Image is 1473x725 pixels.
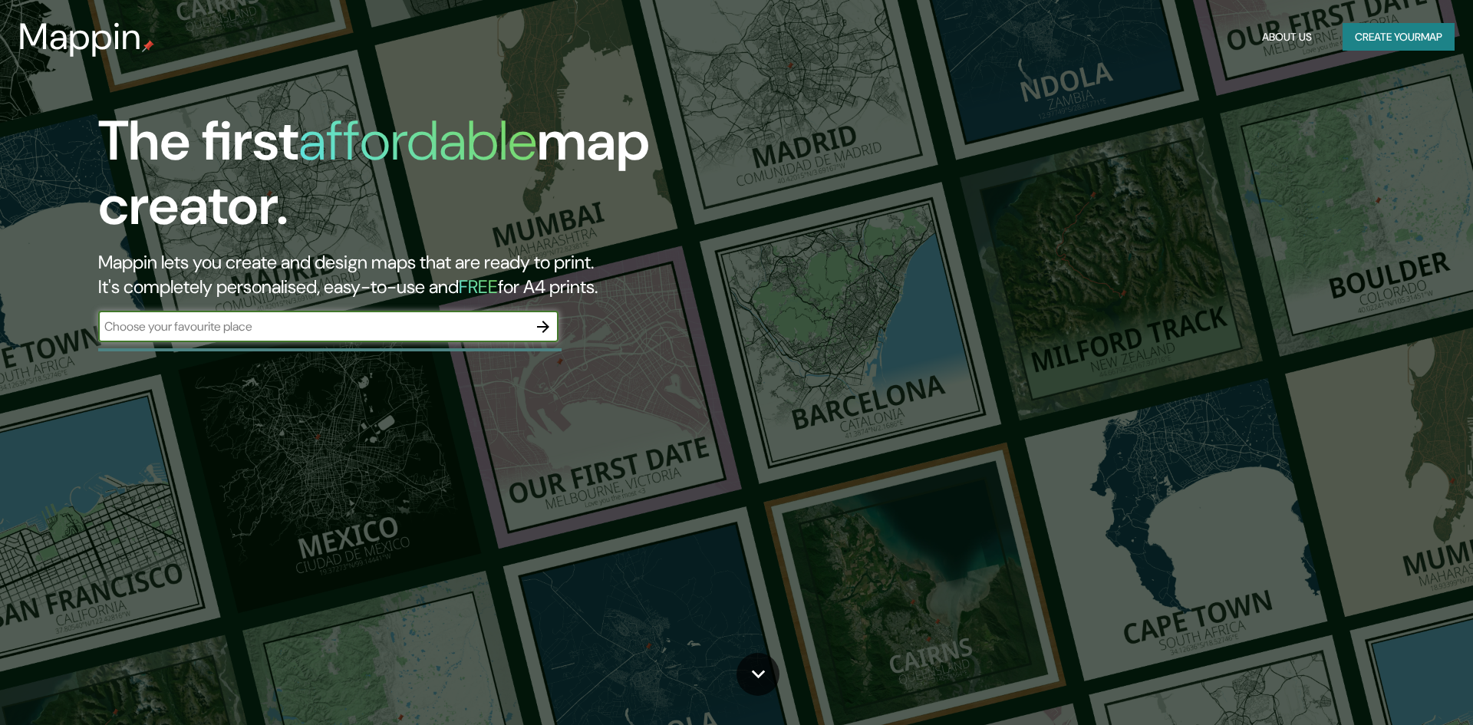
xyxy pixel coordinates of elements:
h1: The first map creator. [98,109,835,250]
img: mappin-pin [142,40,154,52]
h5: FREE [459,275,498,298]
h2: Mappin lets you create and design maps that are ready to print. It's completely personalised, eas... [98,250,835,299]
input: Choose your favourite place [98,318,528,335]
h3: Mappin [18,15,142,58]
button: About Us [1256,23,1318,51]
button: Create yourmap [1343,23,1455,51]
h1: affordable [298,105,537,176]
